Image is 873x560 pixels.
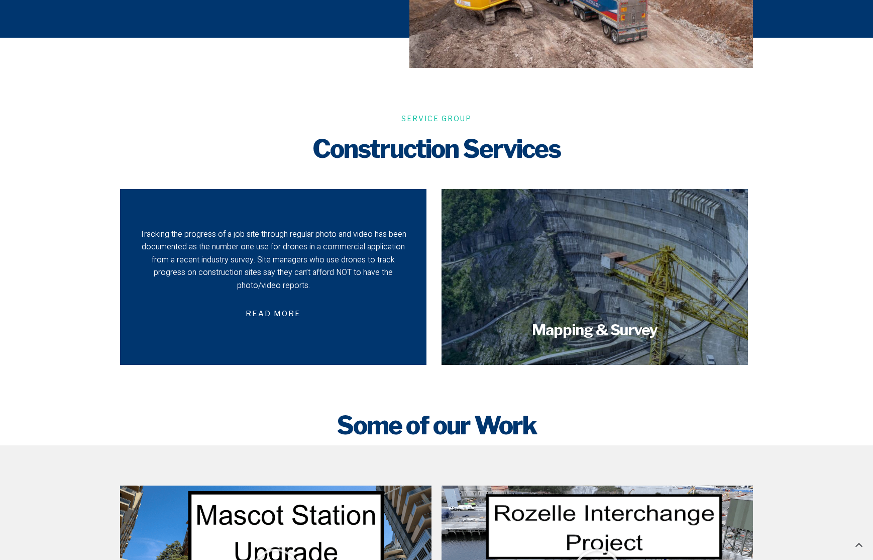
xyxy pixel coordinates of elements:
[120,410,753,440] h2: Some of our Work
[120,134,753,164] h2: Construction Services
[138,228,409,293] div: Tracking the progress of a job site through regular photo and video has been documented as the nu...
[120,189,426,365] a: Tracking the progress of a job site through regular photo and video has been documented as the nu...
[120,113,753,124] h6: SERVICE GROUP
[234,302,313,326] span: Read more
